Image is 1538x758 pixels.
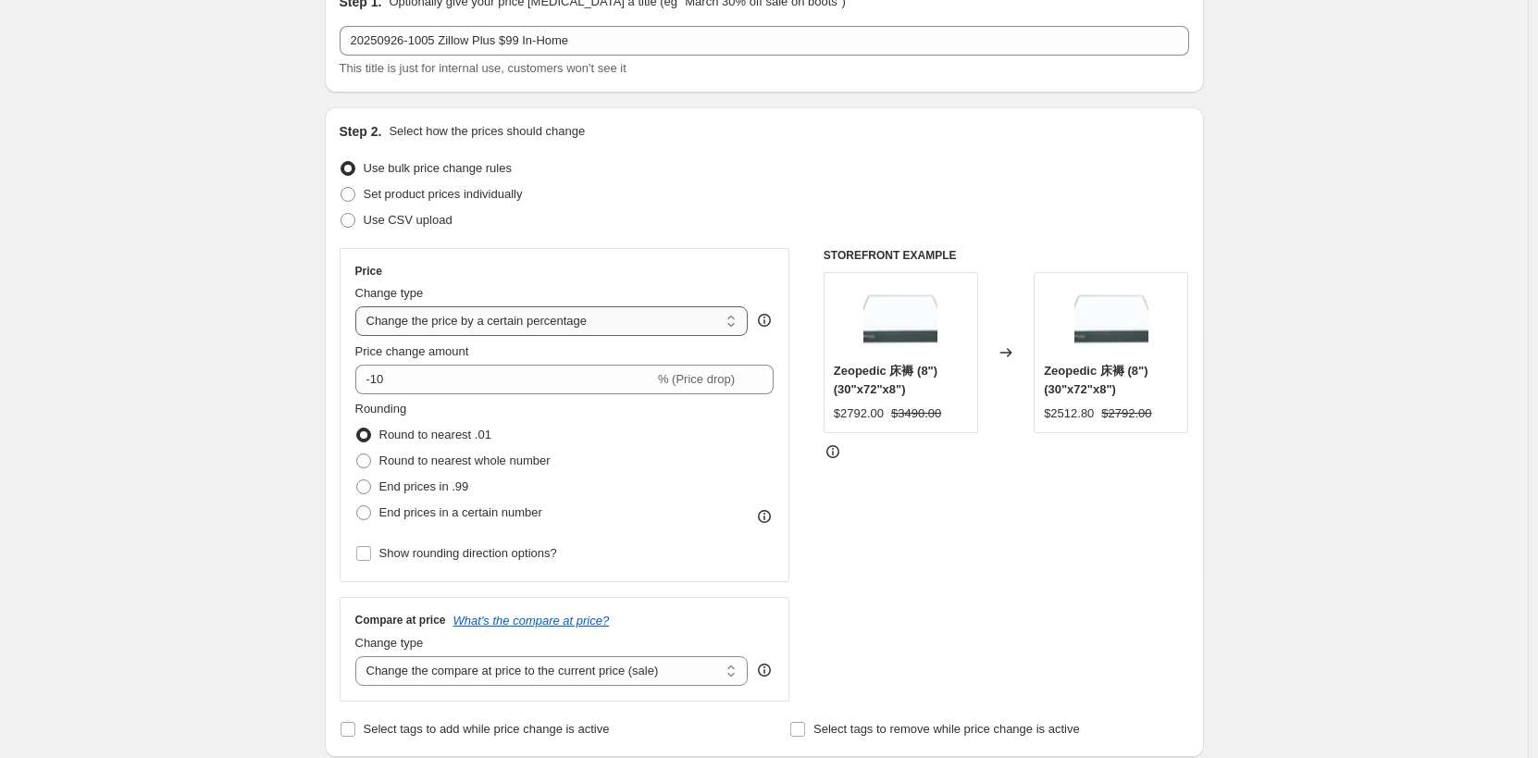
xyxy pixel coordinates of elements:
[379,428,491,441] span: Round to nearest .01
[379,454,551,467] span: Round to nearest whole number
[355,613,446,628] h3: Compare at price
[453,614,610,628] button: What's the compare at price?
[863,282,937,356] img: ZeopedicMattress_3_80x.png
[1044,364,1147,396] span: Zeopedic 床褥 (8") (30"x72"x8")
[379,505,542,519] span: End prices in a certain number
[340,61,626,75] span: This title is just for internal use, customers won't see it
[340,122,382,141] h2: Step 2.
[755,311,774,329] div: help
[355,636,424,650] span: Change type
[824,248,1189,263] h6: STOREFRONT EXAMPLE
[813,722,1080,736] span: Select tags to remove while price change is active
[340,26,1189,56] input: 30% off holiday sale
[1074,282,1148,356] img: ZeopedicMattress_3_80x.png
[834,404,884,423] div: $2792.00
[355,264,382,279] h3: Price
[755,661,774,679] div: help
[891,404,941,423] strike: $3490.00
[355,286,424,300] span: Change type
[658,372,735,386] span: % (Price drop)
[364,161,512,175] span: Use bulk price change rules
[1044,404,1094,423] div: $2512.80
[355,365,654,394] input: -15
[389,122,585,141] p: Select how the prices should change
[834,364,937,396] span: Zeopedic 床褥 (8") (30"x72"x8")
[364,187,523,201] span: Set product prices individually
[379,546,557,560] span: Show rounding direction options?
[364,213,453,227] span: Use CSV upload
[1101,404,1151,423] strike: $2792.00
[355,344,469,358] span: Price change amount
[379,479,469,493] span: End prices in .99
[355,402,407,416] span: Rounding
[364,722,610,736] span: Select tags to add while price change is active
